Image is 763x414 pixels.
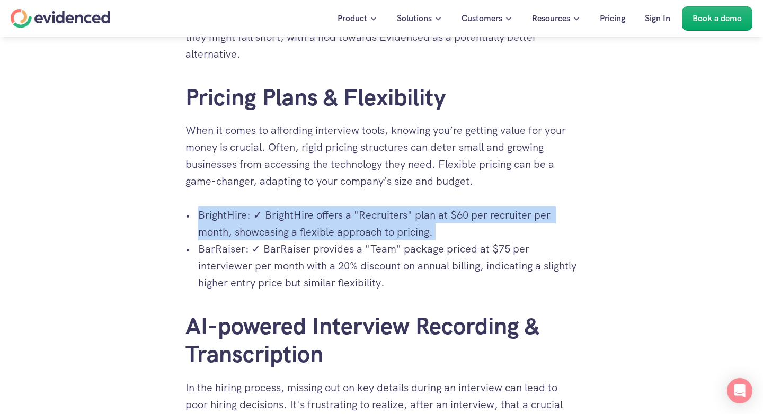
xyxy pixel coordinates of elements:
a: Pricing [592,6,633,31]
p: Pricing [600,12,625,25]
div: Open Intercom Messenger [727,378,752,403]
h2: Pricing Plans & Flexibility [185,84,578,112]
p: BarRaiser: ✓ BarRaiser provides a "Team" package priced at $75 per interviewer per month with a 2... [198,240,578,291]
p: Resources [532,12,570,25]
p: Sign In [645,12,670,25]
a: Sign In [637,6,678,31]
p: Book a demo [693,12,742,25]
p: When it comes to affording interview tools, knowing you’re getting value for your money is crucia... [185,122,578,190]
p: BrightHire: ✓ BrightHire offers a "Recruiters" plan at $60 per recruiter per month, showcasing a ... [198,206,578,240]
h2: AI-powered Interview Recording & Transcription [185,312,578,368]
p: Solutions [397,12,432,25]
p: Customers [462,12,502,25]
p: Product [338,12,367,25]
a: Home [11,9,110,28]
a: Book a demo [682,6,752,31]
